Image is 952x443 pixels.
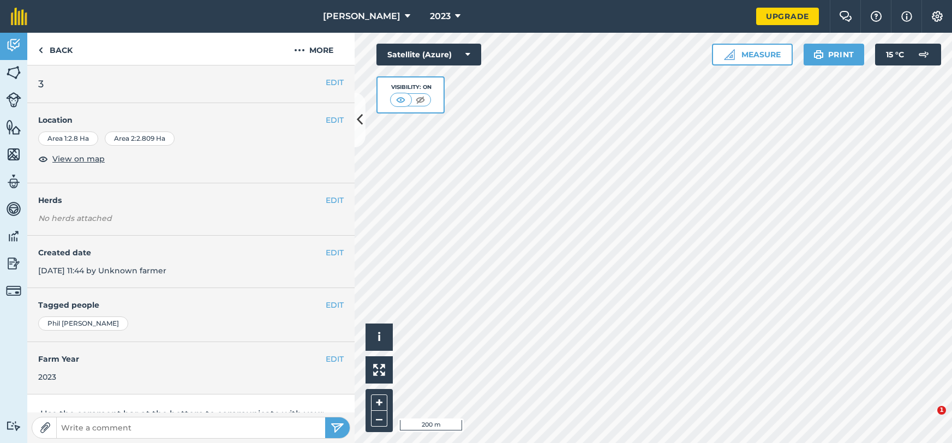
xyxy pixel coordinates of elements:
div: 2023 [38,371,344,383]
span: 2023 [430,10,451,23]
button: i [366,324,393,351]
button: – [371,411,387,427]
input: Write a comment [57,420,325,435]
span: 15 ° C [886,44,904,65]
img: Ruler icon [724,49,735,60]
img: svg+xml;base64,PD94bWwgdmVyc2lvbj0iMS4wIiBlbmNvZGluZz0idXRmLTgiPz4KPCEtLSBHZW5lcmF0b3I6IEFkb2JlIE... [6,37,21,53]
img: svg+xml;base64,PD94bWwgdmVyc2lvbj0iMS4wIiBlbmNvZGluZz0idXRmLTgiPz4KPCEtLSBHZW5lcmF0b3I6IEFkb2JlIE... [6,255,21,272]
p: Use the comment bar at the bottom to communicate with your team or attach photos. [40,408,342,434]
img: A question mark icon [870,11,883,22]
h4: Farm Year [38,353,344,365]
img: svg+xml;base64,PD94bWwgdmVyc2lvbj0iMS4wIiBlbmNvZGluZz0idXRmLTgiPz4KPCEtLSBHZW5lcmF0b3I6IEFkb2JlIE... [6,421,21,431]
a: Upgrade [756,8,819,25]
img: svg+xml;base64,PD94bWwgdmVyc2lvbj0iMS4wIiBlbmNvZGluZz0idXRmLTgiPz4KPCEtLSBHZW5lcmF0b3I6IEFkb2JlIE... [913,44,935,65]
img: svg+xml;base64,PHN2ZyB4bWxucz0iaHR0cDovL3d3dy53My5vcmcvMjAwMC9zdmciIHdpZHRoPSIxOCIgaGVpZ2h0PSIyNC... [38,152,48,165]
img: svg+xml;base64,PHN2ZyB4bWxucz0iaHR0cDovL3d3dy53My5vcmcvMjAwMC9zdmciIHdpZHRoPSI1NiIgaGVpZ2h0PSI2MC... [6,119,21,135]
button: EDIT [326,299,344,311]
button: Measure [712,44,793,65]
button: Print [804,44,865,65]
img: svg+xml;base64,PHN2ZyB4bWxucz0iaHR0cDovL3d3dy53My5vcmcvMjAwMC9zdmciIHdpZHRoPSIyMCIgaGVpZ2h0PSIyNC... [294,44,305,57]
img: svg+xml;base64,PD94bWwgdmVyc2lvbj0iMS4wIiBlbmNvZGluZz0idXRmLTgiPz4KPCEtLSBHZW5lcmF0b3I6IEFkb2JlIE... [6,173,21,190]
button: EDIT [326,194,344,206]
div: Visibility: On [390,83,432,92]
img: svg+xml;base64,PHN2ZyB4bWxucz0iaHR0cDovL3d3dy53My5vcmcvMjAwMC9zdmciIHdpZHRoPSI5IiBoZWlnaHQ9IjI0Ii... [38,44,43,57]
button: + [371,394,387,411]
img: svg+xml;base64,PHN2ZyB4bWxucz0iaHR0cDovL3d3dy53My5vcmcvMjAwMC9zdmciIHdpZHRoPSI1MCIgaGVpZ2h0PSI0MC... [414,94,427,105]
img: svg+xml;base64,PHN2ZyB4bWxucz0iaHR0cDovL3d3dy53My5vcmcvMjAwMC9zdmciIHdpZHRoPSIxNyIgaGVpZ2h0PSIxNy... [901,10,912,23]
button: View on map [38,152,105,165]
span: View on map [52,153,105,165]
img: Two speech bubbles overlapping with the left bubble in the forefront [839,11,852,22]
img: svg+xml;base64,PHN2ZyB4bWxucz0iaHR0cDovL3d3dy53My5vcmcvMjAwMC9zdmciIHdpZHRoPSI1NiIgaGVpZ2h0PSI2MC... [6,64,21,81]
h4: Created date [38,247,344,259]
img: Paperclip icon [40,422,51,433]
span: i [378,330,381,344]
img: Four arrows, one pointing top left, one top right, one bottom right and the last bottom left [373,364,385,376]
img: svg+xml;base64,PD94bWwgdmVyc2lvbj0iMS4wIiBlbmNvZGluZz0idXRmLTgiPz4KPCEtLSBHZW5lcmF0b3I6IEFkb2JlIE... [6,92,21,107]
button: EDIT [326,76,344,88]
a: Back [27,33,83,65]
span: 1 [937,406,946,415]
button: More [273,33,355,65]
button: Satellite (Azure) [376,44,481,65]
button: EDIT [326,353,344,365]
h4: Tagged people [38,299,344,311]
button: EDIT [326,247,344,259]
img: svg+xml;base64,PHN2ZyB4bWxucz0iaHR0cDovL3d3dy53My5vcmcvMjAwMC9zdmciIHdpZHRoPSI1MCIgaGVpZ2h0PSI0MC... [394,94,408,105]
div: Area 1 : 2.8 Ha [38,131,98,146]
img: svg+xml;base64,PD94bWwgdmVyc2lvbj0iMS4wIiBlbmNvZGluZz0idXRmLTgiPz4KPCEtLSBHZW5lcmF0b3I6IEFkb2JlIE... [6,201,21,217]
span: [PERSON_NAME] [323,10,400,23]
h4: Herds [38,194,355,206]
img: A cog icon [931,11,944,22]
em: No herds attached [38,212,355,224]
div: Phil [PERSON_NAME] [38,316,128,331]
div: [DATE] 11:44 by Unknown farmer [27,236,355,288]
h2: 3 [38,76,344,92]
iframe: Intercom live chat [915,406,941,432]
button: EDIT [326,114,344,126]
img: svg+xml;base64,PHN2ZyB4bWxucz0iaHR0cDovL3d3dy53My5vcmcvMjAwMC9zdmciIHdpZHRoPSIyNSIgaGVpZ2h0PSIyNC... [331,421,344,434]
img: svg+xml;base64,PD94bWwgdmVyc2lvbj0iMS4wIiBlbmNvZGluZz0idXRmLTgiPz4KPCEtLSBHZW5lcmF0b3I6IEFkb2JlIE... [6,228,21,244]
img: svg+xml;base64,PD94bWwgdmVyc2lvbj0iMS4wIiBlbmNvZGluZz0idXRmLTgiPz4KPCEtLSBHZW5lcmF0b3I6IEFkb2JlIE... [6,283,21,298]
img: fieldmargin Logo [11,8,27,25]
button: 15 °C [875,44,941,65]
img: svg+xml;base64,PHN2ZyB4bWxucz0iaHR0cDovL3d3dy53My5vcmcvMjAwMC9zdmciIHdpZHRoPSI1NiIgaGVpZ2h0PSI2MC... [6,146,21,163]
img: svg+xml;base64,PHN2ZyB4bWxucz0iaHR0cDovL3d3dy53My5vcmcvMjAwMC9zdmciIHdpZHRoPSIxOSIgaGVpZ2h0PSIyNC... [813,48,824,61]
div: Area 2 : 2.809 Ha [105,131,175,146]
h4: Location [38,114,344,126]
